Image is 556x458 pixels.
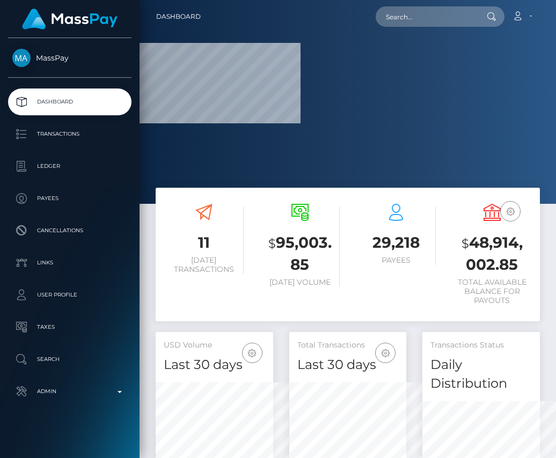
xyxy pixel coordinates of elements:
[297,340,399,351] h5: Total Transactions
[8,314,131,341] a: Taxes
[12,223,127,239] p: Cancellations
[8,53,131,63] span: MassPay
[356,232,436,253] h3: 29,218
[462,236,469,251] small: $
[430,356,532,393] h4: Daily Distribution
[356,256,436,265] h6: Payees
[260,232,340,275] h3: 95,003.85
[12,94,127,110] p: Dashboard
[297,356,399,374] h4: Last 30 days
[8,249,131,276] a: Links
[8,346,131,373] a: Search
[22,9,118,29] img: MassPay Logo
[268,236,276,251] small: $
[12,351,127,367] p: Search
[12,126,127,142] p: Transactions
[8,153,131,180] a: Ledger
[8,88,131,115] a: Dashboard
[260,278,340,287] h6: [DATE] Volume
[156,5,201,28] a: Dashboard
[376,6,477,27] input: Search...
[8,378,131,405] a: Admin
[452,232,532,275] h3: 48,914,002.85
[12,158,127,174] p: Ledger
[12,383,127,400] p: Admin
[12,319,127,335] p: Taxes
[8,185,131,212] a: Payees
[430,340,532,351] h5: Transactions Status
[164,340,265,351] h5: USD Volume
[8,121,131,147] a: Transactions
[164,356,265,374] h4: Last 30 days
[452,278,532,305] h6: Total Available Balance for Payouts
[12,190,127,206] p: Payees
[164,256,244,274] h6: [DATE] Transactions
[164,232,244,253] h3: 11
[8,282,131,308] a: User Profile
[12,287,127,303] p: User Profile
[8,217,131,244] a: Cancellations
[12,255,127,271] p: Links
[12,49,31,67] img: MassPay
